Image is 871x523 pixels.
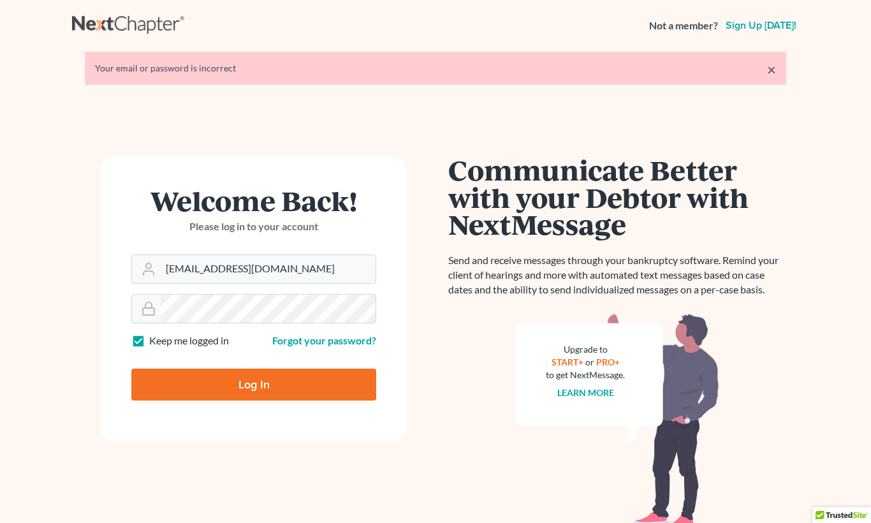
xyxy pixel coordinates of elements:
label: Keep me logged in [149,334,229,348]
strong: Not a member? [649,18,718,33]
input: Log In [131,369,376,401]
span: or [585,357,594,367]
div: Upgrade to [546,343,625,356]
a: START+ [552,357,583,367]
input: Email Address [161,255,376,283]
a: PRO+ [596,357,620,367]
h1: Communicate Better with your Debtor with NextMessage [448,156,786,238]
a: Forgot your password? [272,334,376,346]
div: Your email or password is incorrect [95,62,776,75]
div: to get NextMessage. [546,369,625,381]
p: Send and receive messages through your bankruptcy software. Remind your client of hearings and mo... [448,253,786,297]
p: Please log in to your account [131,219,376,234]
h1: Welcome Back! [131,187,376,214]
a: × [767,62,776,77]
a: Sign up [DATE]! [723,20,799,31]
a: Learn more [557,387,614,398]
